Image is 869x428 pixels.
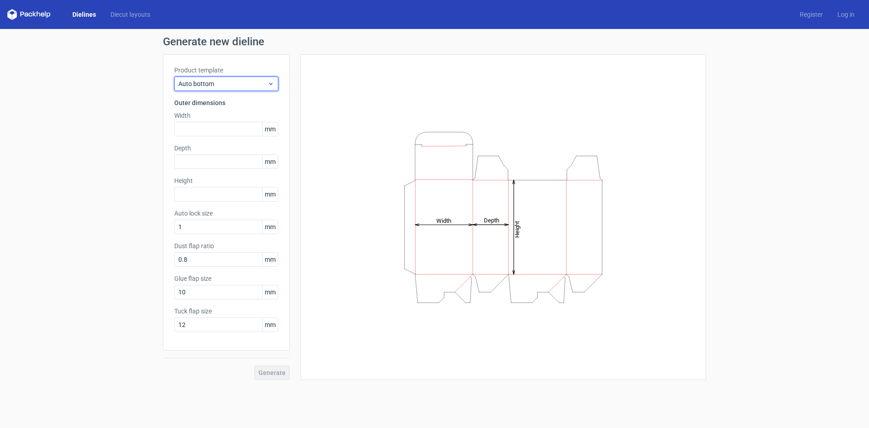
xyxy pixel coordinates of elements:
[174,307,278,316] label: Tuck flap size
[262,318,278,332] span: mm
[103,10,158,19] a: Diecut layouts
[262,122,278,136] span: mm
[174,144,278,153] label: Depth
[174,111,278,120] label: Width
[178,79,267,88] span: Auto bottom
[174,274,278,283] label: Glue flap size
[484,217,499,224] tspan: Depth
[436,217,451,224] tspan: Width
[174,66,278,75] label: Product template
[262,188,278,201] span: mm
[174,241,278,250] label: Dust flap ratio
[174,98,278,107] h3: Outer dimensions
[163,36,706,47] h1: Generate new dieline
[793,10,830,19] a: Register
[174,176,278,185] label: Height
[262,285,278,299] span: mm
[262,253,278,266] span: mm
[174,209,278,218] label: Auto lock size
[262,155,278,168] span: mm
[514,221,520,237] tspan: Height
[262,220,278,234] span: mm
[830,10,862,19] a: Log in
[65,10,103,19] a: Dielines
